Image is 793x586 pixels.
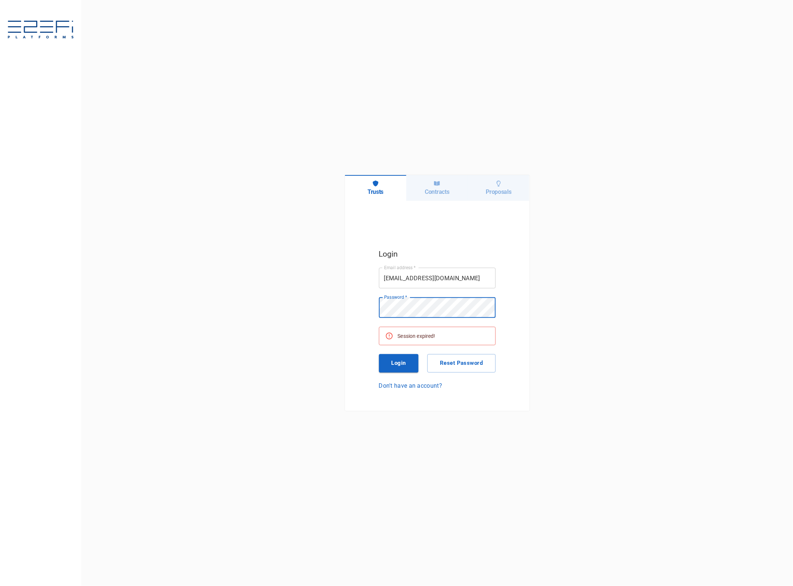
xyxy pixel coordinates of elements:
h6: Contracts [425,188,449,195]
h5: Login [379,248,496,260]
label: Email address [384,264,416,271]
a: Don't have an account? [379,381,496,390]
button: Reset Password [427,354,495,373]
button: Login [379,354,419,373]
label: Password [384,294,407,300]
h6: Proposals [486,188,512,195]
h6: Trusts [368,188,383,195]
img: E2EFiPLATFORMS-7f06cbf9.svg [7,21,74,40]
div: Session expired! [398,329,435,343]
